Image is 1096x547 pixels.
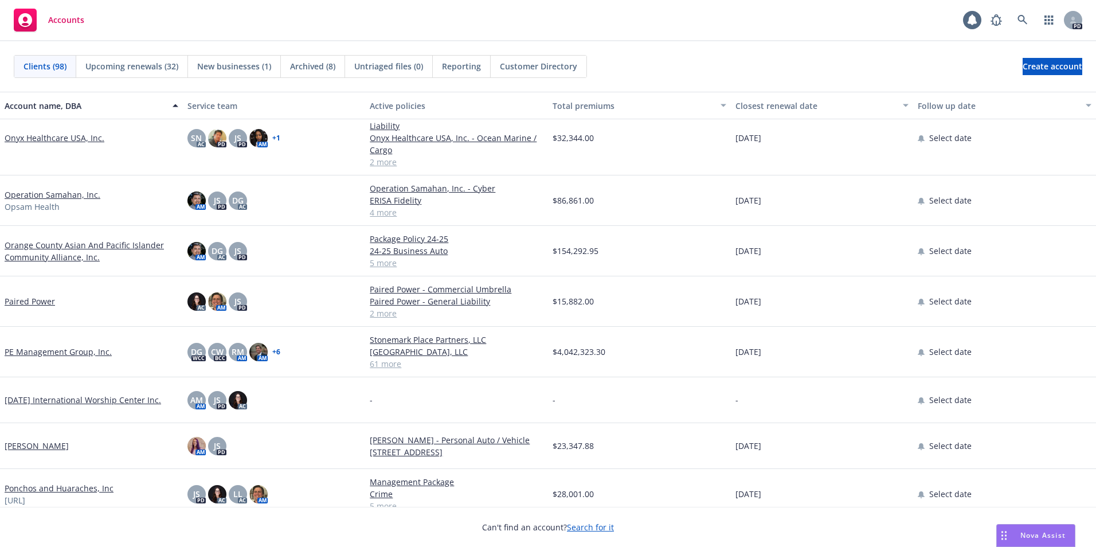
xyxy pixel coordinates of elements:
[183,92,366,119] button: Service team
[735,100,897,112] div: Closest renewal date
[193,488,200,500] span: JS
[1020,530,1066,540] span: Nova Assist
[1023,58,1082,75] a: Create account
[553,245,598,257] span: $154,292.95
[553,394,555,406] span: -
[5,346,112,358] a: PE Management Group, Inc.
[735,194,761,206] span: [DATE]
[735,245,761,257] span: [DATE]
[5,100,166,112] div: Account name, DBA
[735,346,761,358] span: [DATE]
[5,295,55,307] a: Paired Power
[370,132,543,156] a: Onyx Healthcare USA, Inc. - Ocean Marine / Cargo
[212,245,223,257] span: DG
[553,132,594,144] span: $32,344.00
[370,245,543,257] a: 24-25 Business Auto
[232,346,244,358] span: RM
[370,108,543,132] a: Onyx Healthcare USA, Inc. - Professional Liability
[5,201,60,213] span: Opsam Health
[272,349,280,355] a: + 6
[48,15,84,25] span: Accounts
[731,92,914,119] button: Closest renewal date
[370,295,543,307] a: Paired Power - General Liability
[234,132,241,144] span: JS
[190,394,203,406] span: AM
[370,283,543,295] a: Paired Power - Commercial Umbrella
[735,440,761,452] span: [DATE]
[985,9,1008,32] a: Report a Bug
[370,394,373,406] span: -
[249,343,268,361] img: photo
[187,100,361,112] div: Service team
[553,194,594,206] span: $86,861.00
[249,485,268,503] img: photo
[735,132,761,144] span: [DATE]
[5,482,113,494] a: Ponchos and Huaraches, Inc
[208,292,226,311] img: photo
[929,440,972,452] span: Select date
[735,394,738,406] span: -
[370,182,543,194] a: Operation Samahan, Inc. - Cyber
[5,394,161,406] a: [DATE] International Worship Center Inc.
[548,92,731,119] button: Total premiums
[370,307,543,319] a: 2 more
[5,132,104,144] a: Onyx Healthcare USA, Inc.
[370,257,543,269] a: 5 more
[929,346,972,358] span: Select date
[442,60,481,72] span: Reporting
[187,437,206,455] img: photo
[234,295,241,307] span: JS
[918,100,1079,112] div: Follow up date
[929,194,972,206] span: Select date
[1023,56,1082,77] span: Create account
[232,194,244,206] span: DG
[553,488,594,500] span: $28,001.00
[929,295,972,307] span: Select date
[191,346,202,358] span: DG
[929,394,972,406] span: Select date
[370,194,543,206] a: ERISA Fidelity
[214,394,221,406] span: JS
[370,346,543,358] a: [GEOGRAPHIC_DATA], LLC
[191,132,202,144] span: SN
[234,245,241,257] span: JS
[229,391,247,409] img: photo
[567,522,614,533] a: Search for it
[370,100,543,112] div: Active policies
[482,521,614,533] span: Can't find an account?
[5,494,25,506] span: [URL]
[272,135,280,142] a: + 1
[553,440,594,452] span: $23,347.88
[996,524,1075,547] button: Nova Assist
[5,440,69,452] a: [PERSON_NAME]
[370,334,543,346] a: Stonemark Place Partners, LLC
[929,245,972,257] span: Select date
[187,292,206,311] img: photo
[929,488,972,500] span: Select date
[1038,9,1060,32] a: Switch app
[370,358,543,370] a: 61 more
[214,440,221,452] span: JS
[553,295,594,307] span: $15,882.00
[735,295,761,307] span: [DATE]
[187,242,206,260] img: photo
[735,488,761,500] span: [DATE]
[370,206,543,218] a: 4 more
[997,525,1011,546] div: Drag to move
[24,60,66,72] span: Clients (98)
[370,233,543,245] a: Package Policy 24-25
[370,488,543,500] a: Crime
[197,60,271,72] span: New businesses (1)
[187,192,206,210] img: photo
[365,92,548,119] button: Active policies
[370,434,543,446] a: [PERSON_NAME] - Personal Auto / Vehicle
[1011,9,1034,32] a: Search
[929,132,972,144] span: Select date
[5,239,178,263] a: Orange County Asian And Pacific Islander Community Alliance, Inc.
[370,476,543,488] a: Management Package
